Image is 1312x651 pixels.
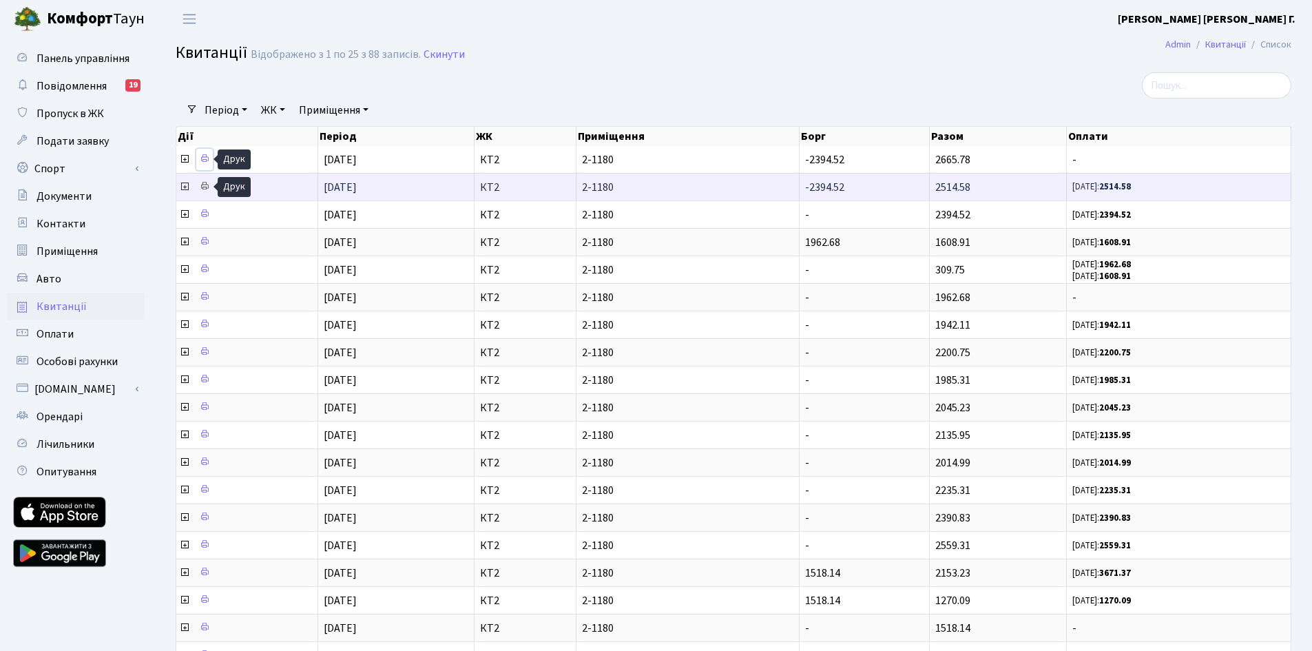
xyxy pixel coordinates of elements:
[582,513,793,524] span: 2-1180
[582,182,793,193] span: 2-1180
[324,318,357,333] span: [DATE]
[1099,484,1131,497] b: 2235.31
[480,457,570,468] span: КТ2
[47,8,113,30] b: Комфорт
[37,106,104,121] span: Пропуск в ЖК
[37,216,85,231] span: Контакти
[480,513,570,524] span: КТ2
[47,8,145,31] span: Таун
[324,207,357,223] span: [DATE]
[805,428,809,443] span: -
[324,510,357,526] span: [DATE]
[172,8,207,30] button: Переключити навігацію
[1099,457,1131,469] b: 2014.99
[7,45,145,72] a: Панель управління
[125,79,140,92] div: 19
[480,265,570,276] span: КТ2
[1099,429,1131,442] b: 2135.95
[1099,319,1131,331] b: 1942.11
[582,154,793,165] span: 2-1180
[1099,595,1131,607] b: 1270.09
[805,152,844,167] span: -2394.52
[1099,236,1131,249] b: 1608.91
[805,400,809,415] span: -
[582,209,793,220] span: 2-1180
[37,354,118,369] span: Особові рахунки
[935,152,970,167] span: 2665.78
[805,373,809,388] span: -
[37,134,109,149] span: Подати заявку
[324,345,357,360] span: [DATE]
[582,485,793,496] span: 2-1180
[1142,72,1291,99] input: Пошук...
[480,292,570,303] span: КТ2
[935,400,970,415] span: 2045.23
[37,464,96,479] span: Опитування
[935,455,970,471] span: 2014.99
[930,127,1067,146] th: Разом
[7,265,145,293] a: Авто
[805,566,840,581] span: 1518.14
[218,177,251,197] div: Друк
[480,485,570,496] span: КТ2
[582,568,793,579] span: 2-1180
[37,244,98,259] span: Приміщення
[1072,484,1131,497] small: [DATE]:
[7,458,145,486] a: Опитування
[480,568,570,579] span: КТ2
[582,540,793,551] span: 2-1180
[1072,429,1131,442] small: [DATE]:
[1072,270,1131,282] small: [DATE]:
[1072,595,1131,607] small: [DATE]:
[7,320,145,348] a: Оплати
[293,99,374,122] a: Приміщення
[324,262,357,278] span: [DATE]
[935,207,970,223] span: 2394.52
[324,290,357,305] span: [DATE]
[324,538,357,553] span: [DATE]
[1072,539,1131,552] small: [DATE]:
[1072,374,1131,386] small: [DATE]:
[935,290,970,305] span: 1962.68
[805,318,809,333] span: -
[7,155,145,183] a: Спорт
[480,182,570,193] span: КТ2
[1118,11,1295,28] a: [PERSON_NAME] [PERSON_NAME] Г.
[7,127,145,155] a: Подати заявку
[935,538,970,553] span: 2559.31
[1072,209,1131,221] small: [DATE]:
[805,262,809,278] span: -
[805,180,844,195] span: -2394.52
[1072,623,1285,634] span: -
[480,237,570,248] span: КТ2
[935,262,965,278] span: 309.75
[1165,37,1191,52] a: Admin
[37,437,94,452] span: Лічильники
[1072,180,1131,193] small: [DATE]:
[805,235,840,250] span: 1962.68
[37,409,83,424] span: Орендарі
[218,149,251,169] div: Друк
[7,238,145,265] a: Приміщення
[1072,319,1131,331] small: [DATE]:
[256,99,291,122] a: ЖК
[582,265,793,276] span: 2-1180
[1072,567,1131,579] small: [DATE]:
[1099,402,1131,414] b: 2045.23
[805,593,840,608] span: 1518.14
[480,209,570,220] span: КТ2
[324,593,357,608] span: [DATE]
[14,6,41,33] img: logo.png
[935,235,970,250] span: 1608.91
[582,457,793,468] span: 2-1180
[324,373,357,388] span: [DATE]
[37,79,107,94] span: Повідомлення
[480,320,570,331] span: КТ2
[1072,347,1131,359] small: [DATE]:
[1072,292,1285,303] span: -
[935,483,970,498] span: 2235.31
[805,345,809,360] span: -
[1099,347,1131,359] b: 2200.75
[324,152,357,167] span: [DATE]
[480,595,570,606] span: КТ2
